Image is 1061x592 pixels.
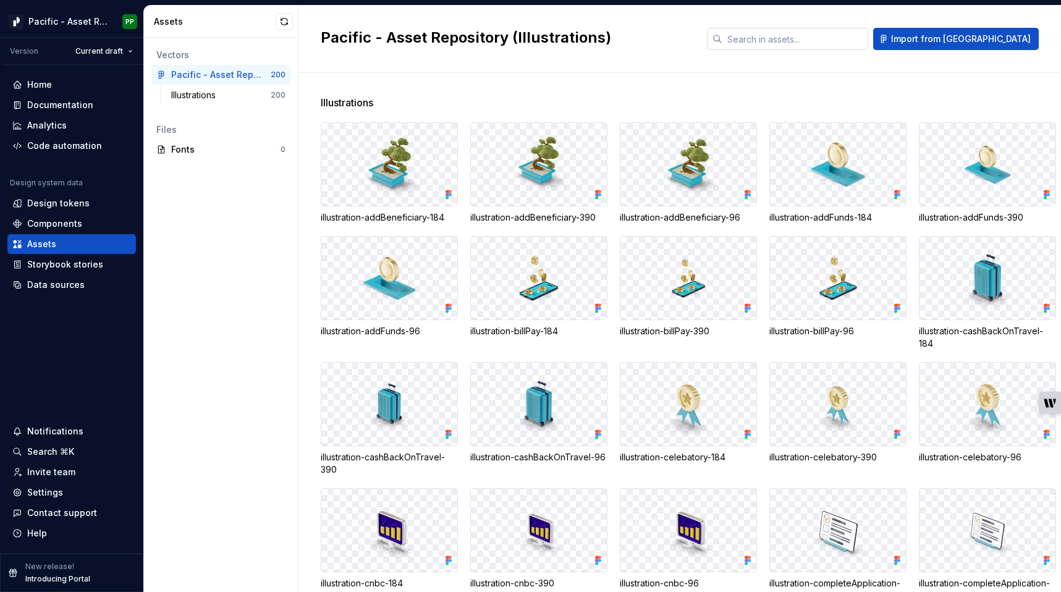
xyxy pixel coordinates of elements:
div: illustration-celebatory-184 [620,451,757,463]
a: Documentation [7,95,136,115]
div: Code automation [27,140,102,152]
div: Data sources [27,279,85,291]
div: 200 [271,70,285,80]
div: Pacific - Asset Repository (Illustrations) [28,15,108,28]
div: Assets [27,238,56,250]
div: illustration-billPay-184 [470,325,607,337]
div: Settings [27,486,63,499]
button: Search ⌘K [7,442,136,462]
div: Notifications [27,425,83,438]
div: illustration-addFunds-390 [919,211,1056,224]
div: illustration-celebatory-96 [919,451,1056,463]
p: Introducing Portal [25,574,90,584]
div: Components [27,218,82,230]
div: illustration-addBeneficiary-390 [470,211,607,224]
div: illustration-cnbc-390 [470,577,607,590]
div: Help [27,527,47,539]
a: Storybook stories [7,255,136,274]
a: Analytics [7,116,136,135]
div: Files [156,124,285,136]
a: Invite team [7,462,136,482]
div: Invite team [27,466,75,478]
div: illustration-addBeneficiary-96 [620,211,757,224]
div: illustration-cashBackOnTravel-390 [321,451,458,476]
div: illustration-addBeneficiary-184 [321,211,458,224]
div: Design system data [10,178,83,188]
span: Import from [GEOGRAPHIC_DATA] [891,33,1031,45]
div: PP [125,17,134,27]
a: Illustrations200 [166,85,290,105]
div: illustration-billPay-96 [769,325,907,337]
div: Version [10,46,38,56]
div: Home [27,78,52,91]
div: Analytics [27,119,67,132]
a: Data sources [7,275,136,295]
div: Documentation [27,99,93,111]
a: Code automation [7,136,136,156]
div: illustration-celebatory-390 [769,451,907,463]
a: Fonts0 [151,140,290,159]
div: illustration-cnbc-184 [321,577,458,590]
div: 0 [281,145,285,154]
span: Current draft [75,46,123,56]
button: Pacific - Asset Repository (Illustrations)PP [2,8,141,35]
a: Settings [7,483,136,502]
span: Illustrations [321,95,373,110]
div: illustration-cashBackOnTravel-96 [470,451,607,463]
div: Search ⌘K [27,446,74,458]
a: Components [7,214,136,234]
a: Pacific - Asset Repository (Illustrations)200 [151,65,290,85]
a: Design tokens [7,193,136,213]
div: 200 [271,90,285,100]
div: illustration-cnbc-96 [620,577,757,590]
button: Current draft [70,43,138,60]
div: Illustrations [171,89,221,101]
a: Assets [7,234,136,254]
button: Help [7,523,136,543]
a: Home [7,75,136,95]
div: illustration-addFunds-96 [321,325,458,337]
div: Fonts [171,143,281,156]
button: Import from [GEOGRAPHIC_DATA] [873,28,1039,50]
div: Contact support [27,507,97,519]
button: Contact support [7,503,136,523]
div: illustration-addFunds-184 [769,211,907,224]
button: Notifications [7,421,136,441]
div: Pacific - Asset Repository (Illustrations) [171,69,263,81]
input: Search in assets... [722,28,868,50]
p: New release! [25,562,74,572]
div: Assets [154,15,276,28]
div: illustration-cashBackOnTravel-184 [919,325,1056,350]
div: Vectors [156,49,285,61]
div: Design tokens [27,197,90,209]
h2: Pacific - Asset Repository (Illustrations) [321,28,693,48]
div: illustration-billPay-390 [620,325,757,337]
img: 8d0dbd7b-a897-4c39-8ca0-62fbda938e11.png [9,14,23,29]
div: Storybook stories [27,258,103,271]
